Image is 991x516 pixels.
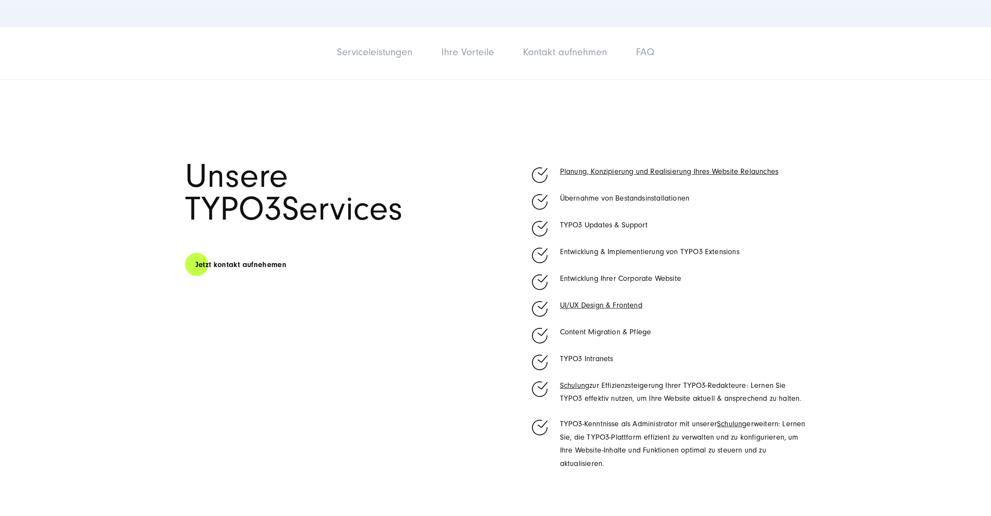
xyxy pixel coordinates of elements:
[282,190,403,228] span: Services
[560,381,802,403] span: zur Effizienzsteigerung Ihrer TYPO3-Redakteure: Lernen Sie TYPO3 effektiv nutzen, um Ihre Website...
[337,46,412,58] a: Serviceleistungen
[560,352,806,366] p: TYPO3 Intranets
[523,46,607,58] a: Kontakt aufnehmen
[560,272,806,286] p: Entwicklung Ihrer Corporate Website
[560,381,589,390] a: Schulung
[560,301,642,310] a: UI/UX Design & Frontend
[560,194,689,203] span: Übernahme von Bestandsinstallationen
[185,157,289,228] span: Unsere TYPO3
[560,245,806,259] p: Entwicklung & Implementierung von TYPO3 Extensions
[717,419,746,428] a: Schulung
[185,252,297,277] a: Jetzt kontakt aufnehemen
[441,46,494,58] a: Ihre Vorteile
[560,167,778,176] a: Planung, Konzipierung und Realisierung Ihres Website Relaunches
[560,219,806,232] p: TYPO3 Updates & Support
[636,46,654,58] a: FAQ
[560,326,806,339] p: Content Migration & Pflege
[560,419,805,468] span: TYPO3-Kenntnisse als Administrator mit unserer erweitern: Lernen Sie, die TYPO3-Plattform effizie...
